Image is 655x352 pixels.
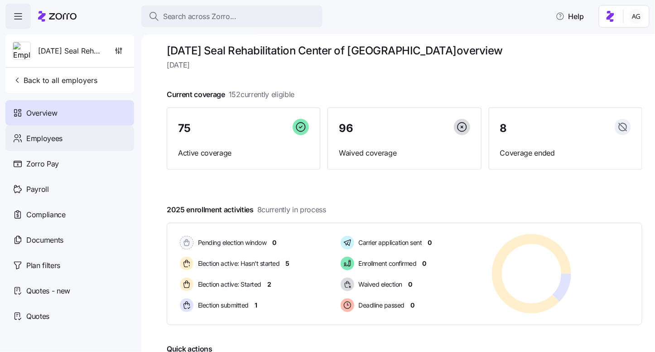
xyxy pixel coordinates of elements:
span: [DATE] Seal Rehabilitation Center of [GEOGRAPHIC_DATA] [38,45,103,57]
a: Quotes - new [5,278,134,303]
span: Quotes - new [26,285,70,297]
span: 152 currently eligible [229,89,294,100]
span: Plan filters [26,260,60,271]
span: 0 [410,301,414,310]
span: Back to all employers [13,75,97,86]
img: Employer logo [13,42,30,60]
button: Help [549,7,592,25]
span: 96 [339,123,353,134]
h1: [DATE] Seal Rehabilitation Center of [GEOGRAPHIC_DATA] overview [167,44,642,58]
span: Enrollment confirmed [356,259,417,268]
span: 0 [423,259,427,268]
span: 2 [267,280,271,289]
span: Coverage ended [500,147,631,159]
span: Compliance [26,209,66,220]
span: Search across Zorro... [163,11,236,22]
a: Payroll [5,176,134,202]
a: Zorro Pay [5,151,134,176]
span: 0 [408,280,412,289]
a: Quotes [5,303,134,329]
span: Carrier application sent [356,238,422,247]
span: Deadline passed [356,301,405,310]
img: 5fc55c57e0610270ad857448bea2f2d5 [629,9,644,24]
a: Employees [5,126,134,151]
a: Plan filters [5,253,134,278]
span: Pending election window [195,238,267,247]
span: 0 [273,238,277,247]
span: 0 [428,238,432,247]
a: Overview [5,100,134,126]
span: 5 [286,259,290,268]
button: Back to all employers [9,71,101,89]
span: Election active: Hasn't started [195,259,280,268]
a: Documents [5,227,134,253]
span: Waived coverage [339,147,470,159]
span: Current coverage [167,89,294,100]
button: Search across Zorro... [141,5,323,27]
span: 8 [500,123,507,134]
span: Help [556,11,584,22]
span: Employees [26,133,63,144]
span: 75 [178,123,191,134]
span: Quotes [26,311,49,322]
span: Active coverage [178,147,309,159]
span: Documents [26,235,63,246]
span: 8 currently in process [257,204,326,215]
a: Compliance [5,202,134,227]
span: 1 [255,301,257,310]
span: Payroll [26,184,49,195]
span: Election active: Started [195,280,261,289]
span: 2025 enrollment activities [167,204,326,215]
span: Overview [26,108,57,119]
span: [DATE] [167,59,642,71]
span: Election submitted [195,301,249,310]
span: Waived election [356,280,403,289]
span: Zorro Pay [26,158,59,170]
